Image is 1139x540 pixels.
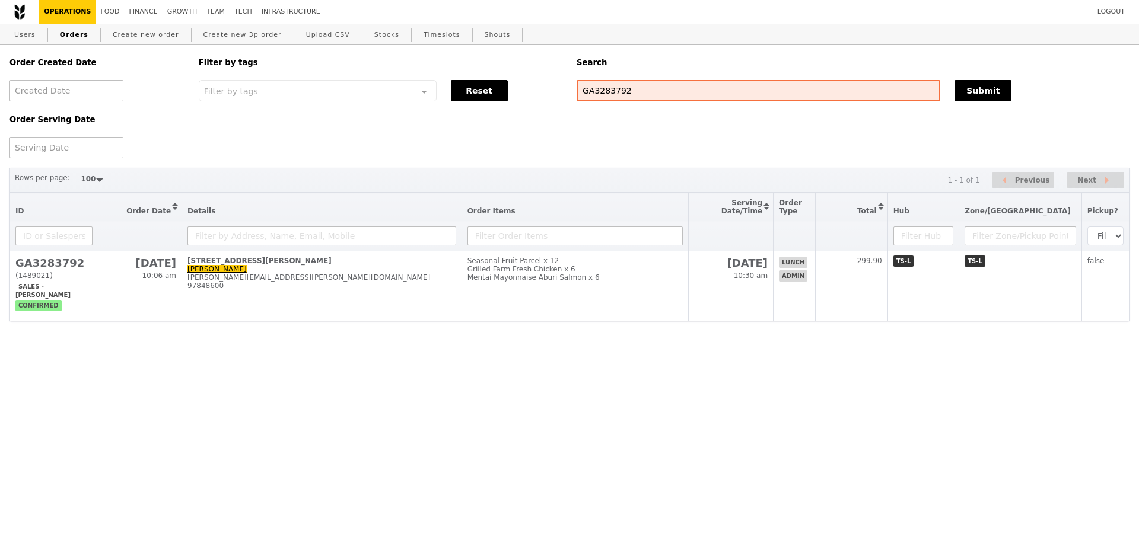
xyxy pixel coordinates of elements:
[9,24,40,46] a: Users
[857,257,882,265] span: 299.90
[104,257,176,269] h2: [DATE]
[15,300,62,311] span: confirmed
[9,115,184,124] h5: Order Serving Date
[893,226,954,245] input: Filter Hub
[893,255,914,267] span: TS-L
[694,257,768,269] h2: [DATE]
[419,24,464,46] a: Timeslots
[108,24,184,46] a: Create new order
[204,85,258,96] span: Filter by tags
[370,24,404,46] a: Stocks
[467,207,516,215] span: Order Items
[467,265,683,273] div: Grilled Farm Fresh Chicken x 6
[15,281,74,301] span: Sales - [PERSON_NAME]
[992,172,1054,189] button: Previous
[187,257,456,265] div: [STREET_ADDRESS][PERSON_NAME]
[955,80,1011,101] button: Submit
[199,58,562,67] h5: Filter by tags
[965,255,985,267] span: TS-L
[15,271,93,280] div: (1489021)
[779,257,807,268] span: lunch
[1087,257,1105,265] span: false
[779,270,807,282] span: admin
[1077,173,1096,187] span: Next
[9,58,184,67] h5: Order Created Date
[301,24,355,46] a: Upload CSV
[467,257,683,265] div: Seasonal Fruit Parcel x 12
[15,226,93,245] input: ID or Salesperson name
[965,226,1076,245] input: Filter Zone/Pickup Point
[142,271,176,280] span: 10:06 am
[467,226,683,245] input: Filter Order Items
[199,24,287,46] a: Create new 3p order
[187,226,456,245] input: Filter by Address, Name, Email, Mobile
[15,257,93,269] h2: GA3283792
[1015,173,1050,187] span: Previous
[9,137,123,158] input: Serving Date
[14,4,25,20] img: Grain logo
[965,207,1071,215] span: Zone/[GEOGRAPHIC_DATA]
[187,273,456,282] div: [PERSON_NAME][EMAIL_ADDRESS][PERSON_NAME][DOMAIN_NAME]
[9,80,123,101] input: Created Date
[187,282,456,290] div: 97848600
[15,172,70,184] label: Rows per page:
[1087,207,1118,215] span: Pickup?
[734,271,768,280] span: 10:30 am
[467,273,683,282] div: Mentai Mayonnaise Aburi Salmon x 6
[187,207,215,215] span: Details
[947,176,979,184] div: 1 - 1 of 1
[15,207,24,215] span: ID
[480,24,516,46] a: Shouts
[779,199,802,215] span: Order Type
[55,24,93,46] a: Orders
[893,207,909,215] span: Hub
[187,265,247,273] a: [PERSON_NAME]
[577,80,940,101] input: Search any field
[1067,172,1124,189] button: Next
[451,80,508,101] button: Reset
[577,58,1130,67] h5: Search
